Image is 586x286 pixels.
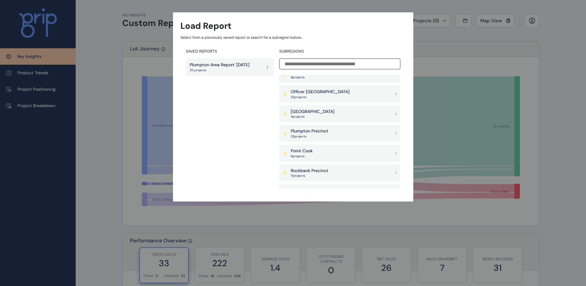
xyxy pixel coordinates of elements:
p: 35 projects [190,68,250,72]
h4: SUBREGIONS [279,49,400,54]
p: 35 project s [291,95,350,99]
p: 35 project s [291,134,328,139]
p: 6 project s [291,154,313,158]
p: Point Cook [291,148,313,154]
p: Plumpton Precinct [291,128,328,134]
p: Rockbank Precinct [291,168,328,174]
p: Sunbury [291,187,307,193]
p: 4 project s [291,115,335,119]
h3: Load Report [180,20,231,32]
p: Officer [GEOGRAPHIC_DATA] [291,89,350,95]
p: [GEOGRAPHIC_DATA] [291,109,335,115]
p: Select from a previously saved report or search for a subregion below... [180,35,406,40]
p: 17 project s [291,174,328,178]
h4: SAVED REPORTS [186,49,274,54]
p: Plumpton Area Report '[DATE] [190,62,250,68]
p: 9 project s [291,75,345,80]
